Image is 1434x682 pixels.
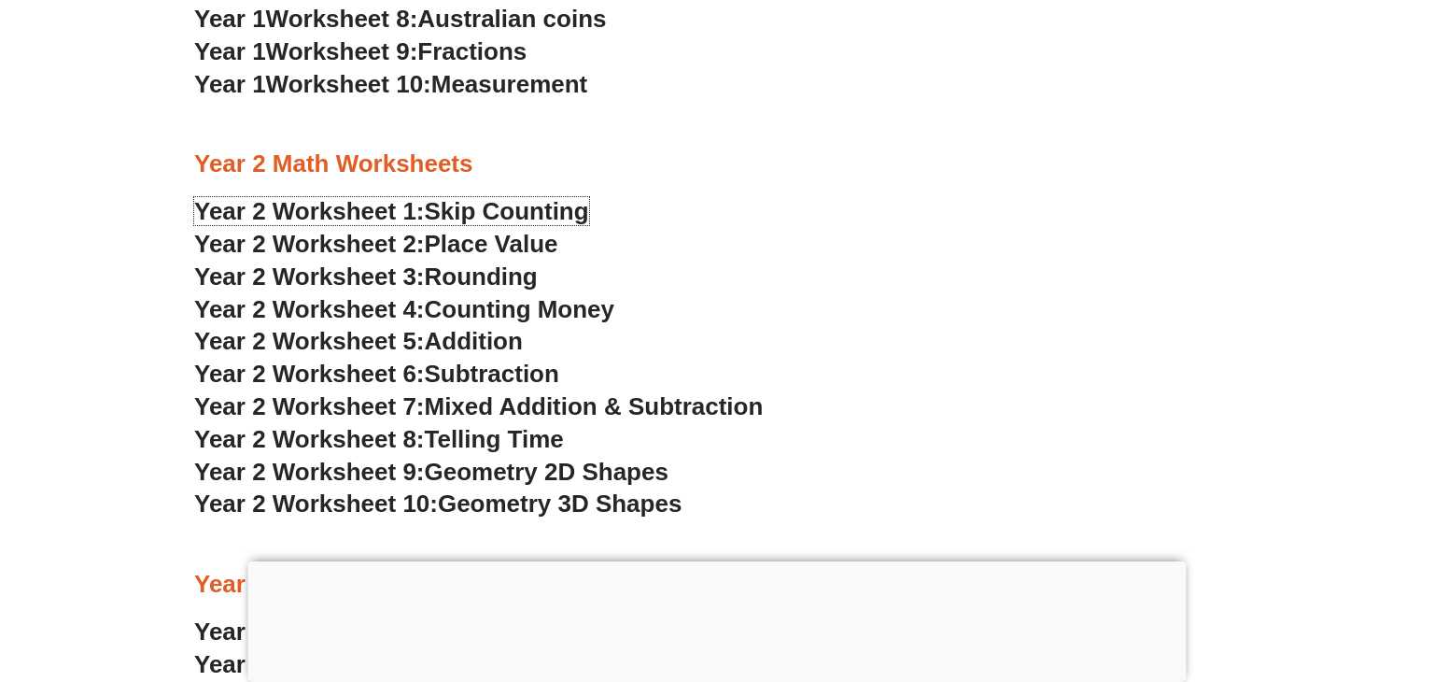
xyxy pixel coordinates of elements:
[266,37,418,65] span: Worksheet 9:
[194,37,527,65] a: Year 1Worksheet 9:Fractions
[425,392,764,420] span: Mixed Addition & Subtraction
[194,392,763,420] a: Year 2 Worksheet 7:Mixed Addition & Subtraction
[266,5,418,33] span: Worksheet 8:
[194,327,425,355] span: Year 2 Worksheet 5:
[194,230,425,258] span: Year 2 Worksheet 2:
[194,70,587,98] a: Year 1Worksheet 10:Measurement
[194,618,649,646] a: Year 3 Worksheet 1: Addition Algorithm
[194,360,559,388] a: Year 2 Worksheet 6:Subtraction
[194,425,564,453] a: Year 2 Worksheet 8:Telling Time
[194,327,523,355] a: Year 2 Worksheet 5:Addition
[417,37,527,65] span: Fractions
[194,295,614,323] a: Year 2 Worksheet 4:Counting Money
[194,263,538,291] a: Year 2 Worksheet 3:Rounding
[194,5,606,33] a: Year 1Worksheet 8:Australian coins
[425,360,559,388] span: Subtraction
[194,230,558,258] a: Year 2 Worksheet 2:Place Value
[194,458,668,486] a: Year 2 Worksheet 9:Geometry 2D Shapes
[425,197,589,225] span: Skip Counting
[194,650,528,678] a: Year 3 Worksheet 2: Addition
[194,295,425,323] span: Year 2 Worksheet 4:
[194,458,425,486] span: Year 2 Worksheet 9:
[266,70,431,98] span: Worksheet 10:
[425,295,615,323] span: Counting Money
[194,425,425,453] span: Year 2 Worksheet 8:
[194,263,425,291] span: Year 2 Worksheet 3:
[248,561,1187,677] iframe: Advertisement
[194,490,438,518] span: Year 2 Worksheet 10:
[425,458,668,486] span: Geometry 2D Shapes
[425,425,564,453] span: Telling Time
[194,490,682,518] a: Year 2 Worksheet 10:Geometry 3D Shapes
[438,490,682,518] span: Geometry 3D Shapes
[194,149,1240,180] h3: Year 2 Math Worksheets
[194,392,425,420] span: Year 2 Worksheet 7:
[194,197,425,225] span: Year 2 Worksheet 1:
[431,70,588,98] span: Measurement
[194,197,589,225] a: Year 2 Worksheet 1:Skip Counting
[417,5,606,33] span: Australian coins
[194,569,1240,601] h3: Year 3 Math Worksheets
[194,360,425,388] span: Year 2 Worksheet 6:
[425,263,538,291] span: Rounding
[425,230,558,258] span: Place Value
[425,327,523,355] span: Addition
[1126,472,1434,682] iframe: Chat Widget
